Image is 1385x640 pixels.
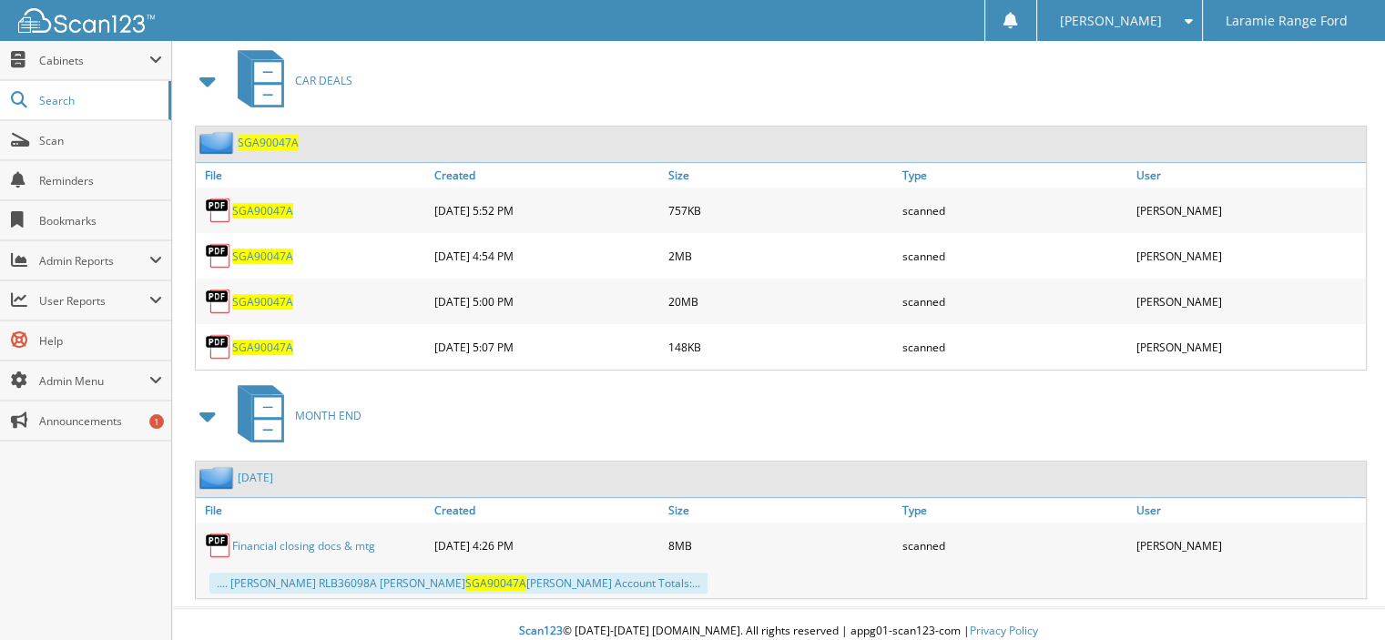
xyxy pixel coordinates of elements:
[232,294,293,310] a: SGA90047A
[898,238,1132,274] div: scanned
[209,573,708,594] div: .... [PERSON_NAME] RLB36098A [PERSON_NAME] [PERSON_NAME] Account Totals:...
[39,413,162,429] span: Announcements
[664,329,898,365] div: 148KB
[898,192,1132,229] div: scanned
[39,373,149,389] span: Admin Menu
[295,73,352,88] span: CAR DEALS
[430,283,664,320] div: [DATE] 5:00 PM
[205,532,232,559] img: PDF.png
[232,203,293,218] a: SGA90047A
[39,333,162,349] span: Help
[1132,192,1366,229] div: [PERSON_NAME]
[664,163,898,188] a: Size
[664,238,898,274] div: 2MB
[39,293,149,309] span: User Reports
[898,527,1132,564] div: scanned
[295,408,362,423] span: MONTH END
[232,249,293,264] a: SGA90047A
[196,163,430,188] a: File
[238,135,299,150] a: SGA90047A
[430,163,664,188] a: Created
[39,213,162,229] span: Bookmarks
[39,133,162,148] span: Scan
[205,333,232,361] img: PDF.png
[18,8,155,33] img: scan123-logo-white.svg
[430,527,664,564] div: [DATE] 4:26 PM
[205,288,232,315] img: PDF.png
[227,45,352,117] a: CAR DEALS
[205,242,232,269] img: PDF.png
[1132,283,1366,320] div: [PERSON_NAME]
[205,197,232,224] img: PDF.png
[199,466,238,489] img: folder2.png
[1226,15,1348,26] span: Laramie Range Ford
[149,414,164,429] div: 1
[227,380,362,452] a: MONTH END
[1132,329,1366,365] div: [PERSON_NAME]
[39,253,149,269] span: Admin Reports
[664,498,898,523] a: Size
[664,192,898,229] div: 757KB
[199,131,238,154] img: folder2.png
[232,340,293,355] a: SGA90047A
[39,93,159,108] span: Search
[898,163,1132,188] a: Type
[238,470,273,485] a: [DATE]
[1132,163,1366,188] a: User
[519,623,563,638] span: Scan123
[1132,498,1366,523] a: User
[1060,15,1162,26] span: [PERSON_NAME]
[664,283,898,320] div: 20MB
[39,53,149,68] span: Cabinets
[430,498,664,523] a: Created
[1132,527,1366,564] div: [PERSON_NAME]
[970,623,1038,638] a: Privacy Policy
[430,329,664,365] div: [DATE] 5:07 PM
[465,575,526,591] span: SGA90047A
[232,538,375,554] a: Financial closing docs & mtg
[1294,553,1385,640] iframe: Chat Widget
[898,283,1132,320] div: scanned
[664,527,898,564] div: 8MB
[430,238,664,274] div: [DATE] 4:54 PM
[898,329,1132,365] div: scanned
[196,498,430,523] a: File
[898,498,1132,523] a: Type
[39,173,162,188] span: Reminders
[430,192,664,229] div: [DATE] 5:52 PM
[1132,238,1366,274] div: [PERSON_NAME]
